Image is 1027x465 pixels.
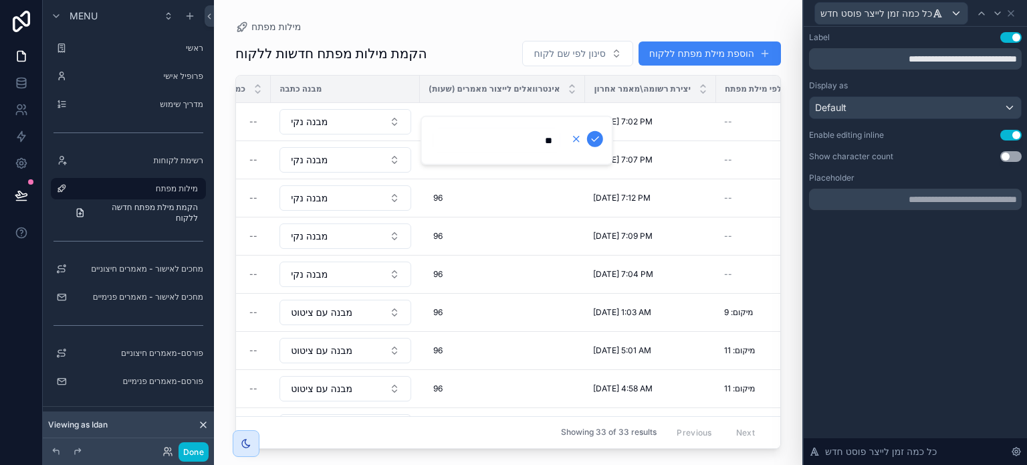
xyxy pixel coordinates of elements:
span: מבנה כתבה [279,84,322,94]
button: Select Button [279,223,411,249]
a: [DATE] 7:12 PM [593,193,707,203]
a: 96 [428,340,577,361]
a: Select Button [279,375,412,402]
label: מחכים לאישור - מאמרים פנימיים [72,292,203,302]
label: פורסם-מאמרים חיצוניים [72,348,203,359]
label: רשימת לקוחות [72,155,203,166]
button: Select Button [279,376,411,401]
span: מיקום אתר לפי מילת מפתח [725,84,824,94]
a: -- [724,155,842,165]
span: מבנה עם ציטוט [291,344,352,357]
a: מדריך שימוש [51,94,206,115]
a: Select Button [279,223,412,250]
span: 96 [433,345,443,356]
a: 96 [428,302,577,323]
span: [DATE] 5:01 AM [593,345,651,356]
a: Select Button [279,185,412,211]
span: מבנה עם ציטוט [291,306,352,319]
a: Select Button [279,337,412,364]
div: Enable editing inline [809,130,884,141]
h1: הקמת מילות מפתח חדשות ללקוח [235,44,427,63]
a: [DATE] 4:58 AM [593,383,707,394]
label: Display as [809,80,848,91]
button: Select Button [279,338,411,363]
a: מיקום: 11 [724,383,842,394]
span: -- [724,231,732,242]
button: כל כמה זמן לייצר פוסט חדש [814,2,968,25]
button: Select Button [279,147,411,173]
a: [DATE] 7:04 PM [593,269,707,280]
a: מחכים לאישור - מאמרים חיצוניים [51,258,206,280]
button: Select Button [279,300,411,325]
span: הקמת מילת מפתח חדשה ללקוח [91,202,198,223]
button: Select Button [279,414,411,440]
label: ראשי [72,43,203,54]
span: סינון לפי שם לקוח [534,47,605,60]
span: מיקום: 11 [724,345,756,356]
a: [DATE] 5:01 AM [593,345,707,356]
span: [DATE] 7:12 PM [593,193,651,203]
span: 96 [433,307,443,318]
div: -- [249,307,257,318]
span: כל כמה זמן לייצר פוסט חדש [825,445,937,458]
button: Done [179,442,209,462]
span: יצירת רשומה\מאמר אחרון [594,84,690,94]
span: 96 [433,383,443,394]
a: הוספת מילת מפתח ללקוח [639,41,781,66]
a: Select Button [279,413,412,440]
div: -- [249,116,257,127]
a: פרופיל אישי [51,66,206,87]
label: מילות מפתח [72,183,198,194]
button: Select Button [522,41,633,66]
a: פורסם-מאמרים חיצוניים [51,343,206,364]
span: מבנה נקי [291,115,328,128]
span: -- [724,116,732,127]
span: -- [724,269,732,280]
span: Viewing as Idan [48,420,108,430]
span: מיקום: 9 [724,307,754,318]
label: מדריך שימוש [72,99,203,110]
span: [DATE] 7:09 PM [593,231,653,242]
span: מבנה נקי [291,268,328,281]
span: כל כמה זמן לייצר פוסט חדש [820,7,932,20]
span: 96 [433,269,443,280]
span: Showing 33 of 33 results [561,428,657,438]
span: מיקום: 11 [724,383,756,394]
a: -- [724,231,842,242]
span: [DATE] 1:03 AM [593,307,651,318]
a: ראשי [51,37,206,59]
a: -- [724,193,842,203]
span: Default [815,101,846,114]
div: -- [249,383,257,394]
a: Select Button [279,147,412,173]
a: 96 [428,264,577,285]
span: Menu [70,9,98,23]
a: Select Button [279,299,412,326]
a: -- [724,269,842,280]
a: מיקום: 11 [724,345,842,356]
a: מיקום: 9 [724,307,842,318]
label: Placeholder [809,173,854,183]
a: מילות מפתח [235,20,301,33]
a: [DATE] 7:07 PM [593,155,707,165]
span: 96 [433,231,443,242]
a: 96 [428,187,577,209]
div: -- [249,231,257,242]
div: Label [809,32,830,43]
span: מבנה נקי [291,153,328,167]
label: פרופיל אישי [72,71,203,82]
a: מילות מפתח [51,178,206,199]
span: -- [724,193,732,203]
a: -- [724,116,842,127]
button: Default [809,96,1022,119]
span: אינטרוואלים לייצור מאמרים (שעות) [429,84,560,94]
button: Select Button [279,262,411,287]
button: Select Button [279,109,411,134]
span: 96 [433,193,443,203]
a: 96 [428,111,577,132]
div: -- [249,155,257,165]
a: [DATE] 7:09 PM [593,231,707,242]
span: [DATE] 7:07 PM [593,155,653,165]
span: -- [724,155,732,165]
span: מילות מפתח [251,20,301,33]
